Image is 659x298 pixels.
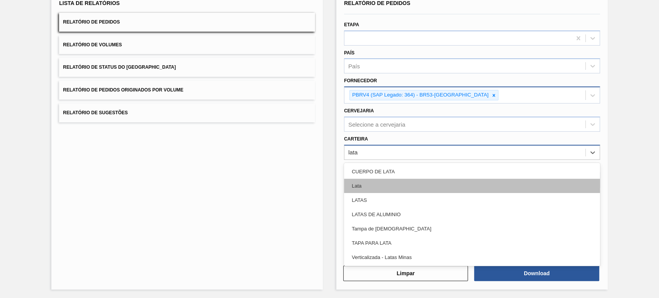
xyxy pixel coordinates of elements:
button: Relatório de Pedidos Originados por Volume [59,81,315,100]
span: Relatório de Status do [GEOGRAPHIC_DATA] [63,64,176,70]
div: Verticalizada - Latas Minas [344,250,600,264]
div: Tampa de [DEMOGRAPHIC_DATA] [344,222,600,236]
span: Relatório de Pedidos [63,19,120,25]
div: LATAS DE ALUMINIO [344,207,600,222]
label: Etapa [344,22,359,27]
div: Selecione a cervejaria [348,121,405,127]
span: Relatório de Sugestões [63,110,128,115]
button: Relatório de Volumes [59,36,315,54]
div: CUERPO DE LATA [344,164,600,179]
div: Lata [344,179,600,193]
label: País [344,50,354,56]
button: Relatório de Sugestões [59,103,315,122]
label: Carteira [344,136,368,142]
label: Fornecedor [344,78,377,83]
div: LATAS [344,193,600,207]
div: TAPA PARA LATA [344,236,600,250]
span: Relatório de Volumes [63,42,122,47]
button: Download [474,266,599,281]
div: PBRV4 (SAP Legado: 364) - BR53-[GEOGRAPHIC_DATA] [350,90,490,100]
button: Limpar [343,266,468,281]
button: Relatório de Pedidos [59,13,315,32]
div: País [348,63,360,69]
button: Relatório de Status do [GEOGRAPHIC_DATA] [59,58,315,77]
span: Relatório de Pedidos Originados por Volume [63,87,183,93]
label: Cervejaria [344,108,374,113]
